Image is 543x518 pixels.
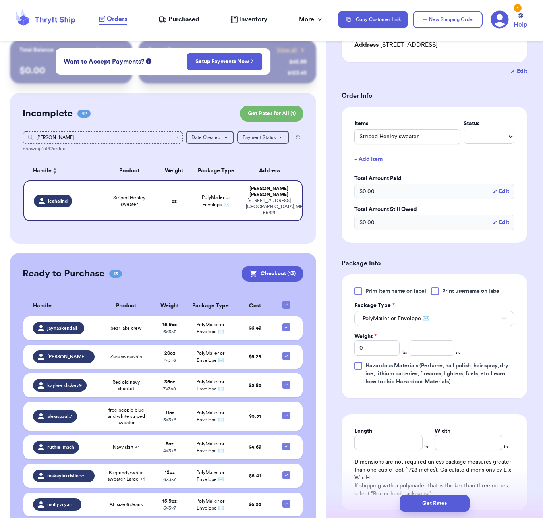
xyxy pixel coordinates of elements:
[196,410,224,422] span: PolyMailer or Envelope ✉️
[110,501,143,508] span: AE size 6 Jeans
[163,506,176,510] span: 6 x 3 x 7
[493,218,509,226] button: Edit
[359,187,375,195] span: $ 0.00
[342,259,527,268] h3: Package Info
[47,325,79,331] span: jaynaakendall_
[104,379,149,392] span: Red old navy shacket
[241,161,303,180] th: Address
[106,195,153,207] span: Striped Henley sweater
[354,332,377,340] label: Weight
[239,15,267,24] span: Inventory
[249,414,261,419] span: $ 5.51
[172,199,177,203] strong: oz
[493,187,509,195] button: Edit
[196,351,224,363] span: PolyMailer or Envelope ✉️
[401,349,407,356] span: lbs
[196,322,224,334] span: PolyMailer or Envelope ✉️
[351,151,518,168] button: + Add Item
[140,477,145,481] span: + 1
[191,135,220,140] span: Date Created
[158,15,199,24] a: Purchased
[47,501,77,508] span: mollyyryan__
[510,67,527,75] button: Edit
[456,349,461,356] span: oz
[113,444,139,450] span: Navy skirt
[163,387,176,391] span: 7 x 3 x 8
[277,46,307,54] a: View all
[162,322,177,327] strong: 15.9 oz
[166,441,174,446] strong: 6 oz
[186,296,235,316] th: Package Type
[464,120,514,128] label: Status
[107,14,127,24] span: Orders
[246,198,292,216] div: [STREET_ADDRESS] [GEOGRAPHIC_DATA] , MN 55421
[196,499,224,510] span: PolyMailer or Envelope ✉️
[187,53,262,70] button: Setup Payments Now
[23,145,303,152] div: Showing 1 of 42 orders
[48,198,68,204] span: leahalind
[23,107,73,120] h2: Incomplete
[354,482,514,498] p: If shipping with a polymailer that is thicker than three inches, select "Box or hard packaging".
[249,354,261,359] span: $ 6.29
[354,174,514,182] label: Total Amount Paid
[33,302,52,310] span: Handle
[288,69,307,77] div: $ 123.45
[249,383,261,388] span: $ 5.85
[235,296,275,316] th: Cost
[47,473,90,479] span: makaylakristinecreations
[110,325,142,331] span: bear lake crew
[64,57,144,66] span: Want to Accept Payments?
[101,161,157,180] th: Product
[413,11,483,28] button: New Shipping Order
[354,40,514,50] div: [STREET_ADDRESS]
[365,363,418,369] span: Hazardous Materials
[196,379,224,391] span: PolyMailer or Envelope ✉️
[359,218,375,226] span: $ 0.00
[249,474,261,478] span: $ 5.41
[277,46,297,54] span: View all
[110,354,143,360] span: Zara sweatshirt
[163,329,176,334] span: 6 x 3 x 7
[52,166,58,176] button: Sort ascending
[240,106,303,122] button: Get Rates for All (1)
[249,502,261,507] span: $ 6.53
[354,427,372,435] label: Length
[135,445,139,450] span: + 1
[435,427,450,435] label: Width
[47,354,90,360] span: [PERSON_NAME].[PERSON_NAME]
[104,407,149,426] span: free people blue and white striped sweater
[242,266,303,282] button: Checkout (13)
[354,205,514,213] label: Total Amount Still Owed
[243,135,276,140] span: Payment Status
[109,270,122,278] span: 13
[365,363,508,385] span: (Perfume, nail polish, hair spray, dry ice, lithium batteries, firearms, lighters, fuels, etc. )
[19,64,123,77] p: $ 0.00
[354,42,379,48] span: Address
[230,15,267,24] a: Inventory
[104,470,149,482] span: Burgundy/white sweater-Large
[23,131,183,144] input: Search
[237,131,289,144] button: Payment Status
[19,46,54,54] p: Total Balance
[514,13,527,29] a: Help
[164,351,175,356] strong: 20 oz
[354,458,514,498] div: Dimensions are not required unless package measures greater than one cubic foot (1728 inches). Ca...
[400,495,470,512] button: Get Rates
[163,417,176,422] span: 5 x 3 x 6
[175,135,180,140] button: Clear search
[96,46,123,54] a: Payout
[153,296,186,316] th: Weight
[365,287,426,295] span: Print item name on label
[195,58,254,66] a: Setup Payments Now
[164,379,175,384] strong: 36 oz
[191,161,241,180] th: Package Type
[96,46,113,54] span: Payout
[99,296,154,316] th: Product
[168,15,199,24] span: Purchased
[249,445,261,450] span: $ 4.69
[354,311,514,326] button: PolyMailer or Envelope ✉️
[442,287,501,295] span: Print username on label
[148,46,192,54] p: Recent Payments
[165,470,175,475] strong: 12 oz
[299,15,324,24] div: More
